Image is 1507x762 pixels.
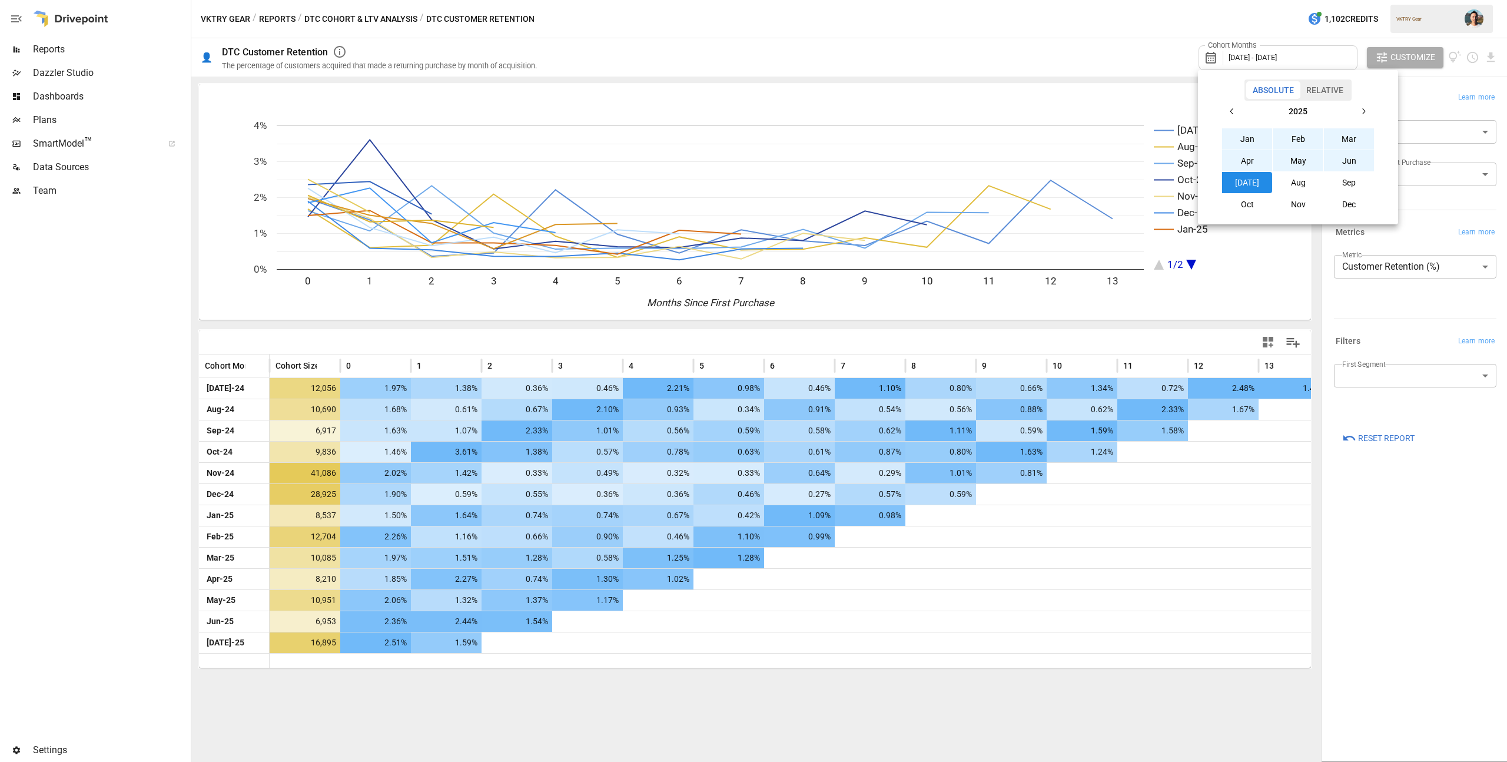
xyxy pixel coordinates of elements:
[1324,150,1375,171] button: Jun
[1324,128,1375,150] button: Mar
[1300,81,1350,99] button: Relative
[1246,81,1300,99] button: Absolute
[1324,194,1375,215] button: Dec
[1222,172,1273,193] button: [DATE]
[1273,194,1323,215] button: Nov
[1273,128,1323,150] button: Feb
[1273,172,1323,193] button: Aug
[1222,194,1273,215] button: Oct
[1222,128,1273,150] button: Jan
[1324,172,1375,193] button: Sep
[1243,101,1353,122] button: 2025
[1222,150,1273,171] button: Apr
[1273,150,1323,171] button: May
